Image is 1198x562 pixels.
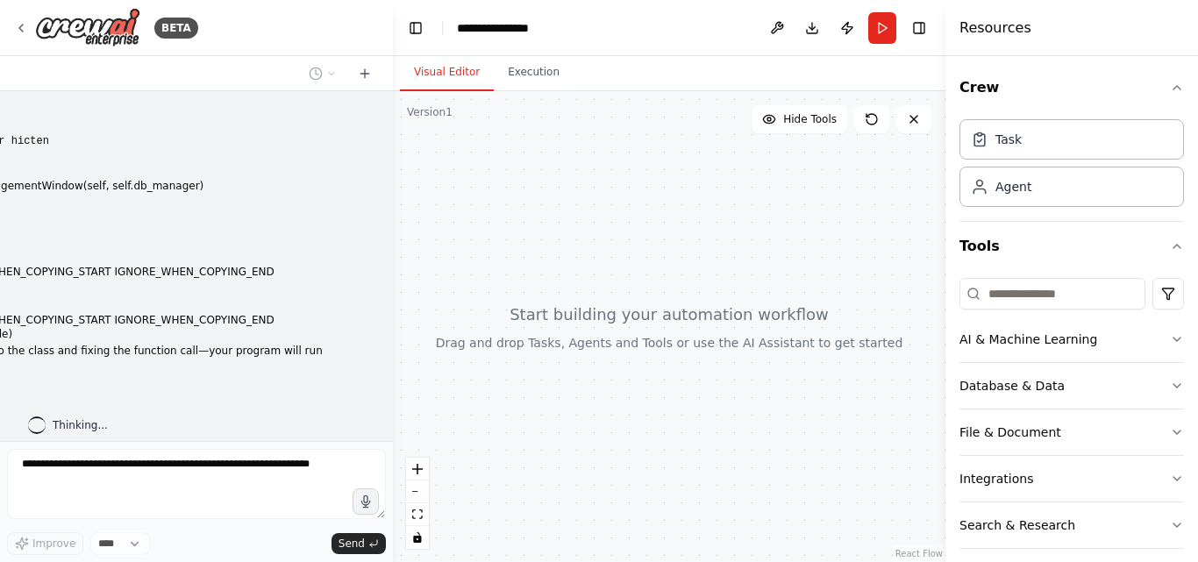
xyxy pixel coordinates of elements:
button: Send [332,533,386,554]
a: React Flow attribution [895,549,943,558]
div: BETA [154,18,198,39]
nav: breadcrumb [457,19,545,37]
button: Improve [7,532,83,555]
button: Switch to previous chat [302,63,344,84]
img: Logo [35,8,140,47]
button: zoom in [406,458,429,480]
div: Task [995,131,1022,148]
button: fit view [406,503,429,526]
span: Improve [32,537,75,551]
button: Hide right sidebar [907,16,931,40]
div: Agent [995,178,1031,196]
span: Send [339,537,365,551]
button: Hide left sidebar [403,16,428,40]
button: Database & Data [959,363,1184,409]
button: Click to speak your automation idea [353,488,379,515]
button: zoom out [406,480,429,503]
div: Crew [959,112,1184,221]
button: Hide Tools [752,105,847,133]
button: toggle interactivity [406,526,429,549]
button: Visual Editor [400,54,494,91]
button: Tools [959,222,1184,271]
div: React Flow controls [406,458,429,549]
span: Hide Tools [783,112,837,126]
button: Crew [959,63,1184,112]
button: AI & Machine Learning [959,317,1184,362]
span: Thinking... [53,418,108,432]
button: Integrations [959,456,1184,502]
div: Version 1 [407,105,453,119]
h4: Resources [959,18,1031,39]
button: Search & Research [959,502,1184,548]
button: File & Document [959,409,1184,455]
textarea: To enrich screen reader interactions, please activate Accessibility in Grammarly extension settings [7,449,386,519]
button: Start a new chat [351,63,379,84]
button: Execution [494,54,574,91]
